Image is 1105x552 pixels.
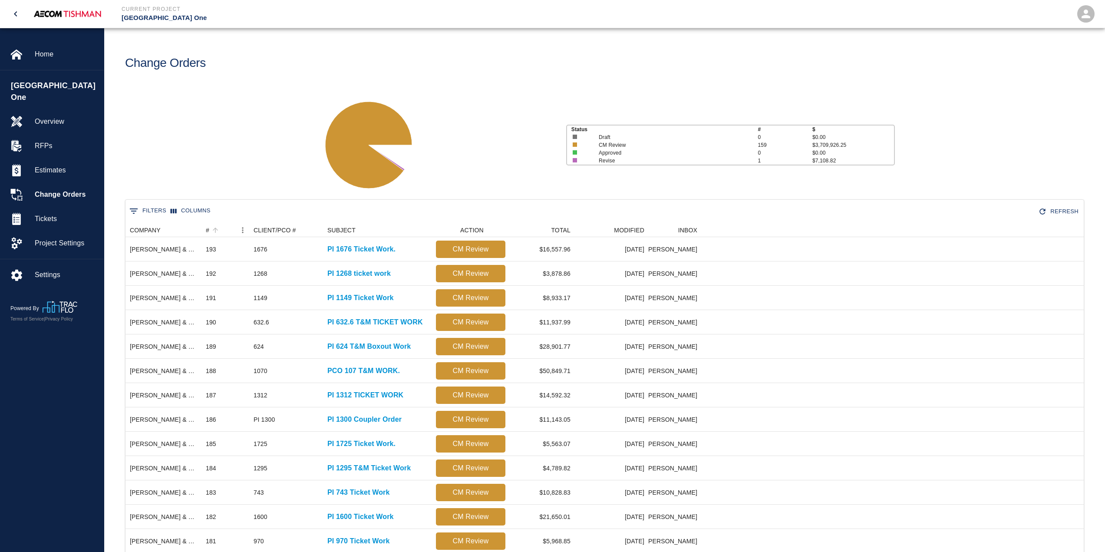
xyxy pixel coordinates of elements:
[35,270,97,280] span: Settings
[35,165,97,175] span: Estimates
[206,318,216,327] div: 190
[10,304,43,312] p: Powered By
[327,244,396,255] a: PI 1676 Ticket Work.
[649,407,702,432] div: [PERSON_NAME]
[551,223,571,237] div: TOTAL
[130,415,197,424] div: Roger & Sons Concrete
[5,3,26,24] button: open drawer
[510,480,575,505] div: $10,828.83
[575,505,649,529] div: [DATE]
[206,367,216,375] div: 188
[758,141,812,149] p: 159
[758,157,812,165] p: 1
[439,463,502,473] p: CM Review
[599,141,742,149] p: CM Review
[439,244,502,255] p: CM Review
[439,414,502,425] p: CM Review
[323,223,432,237] div: SUBJECT
[130,440,197,448] div: Roger & Sons Concrete
[327,512,394,522] a: PI 1600 Ticket Work
[758,149,812,157] p: 0
[125,56,206,70] h1: Change Orders
[254,391,267,400] div: 1312
[254,464,267,473] div: 1295
[599,149,742,157] p: Approved
[327,390,403,400] a: PI 1312 TICKET WORK
[510,223,575,237] div: TOTAL
[460,223,484,237] div: ACTION
[439,536,502,546] p: CM Review
[327,317,423,327] a: PI 632.6 T&M TICKET WORK
[206,294,216,302] div: 191
[327,536,390,546] a: PI 970 Ticket Work
[35,189,97,200] span: Change Orders
[812,141,894,149] p: $3,709,926.25
[327,293,394,303] a: PI 1149 Ticket Work
[130,318,197,327] div: Roger & Sons Concrete
[510,237,575,261] div: $16,557.96
[439,268,502,279] p: CM Review
[812,133,894,141] p: $0.00
[130,342,197,351] div: Roger & Sons Concrete
[31,8,104,20] img: AECOM Tishman
[10,317,44,321] a: Terms of Service
[254,294,267,302] div: 1149
[327,341,411,352] p: PI 624 T&M Boxout Work
[599,157,742,165] p: Revise
[254,440,267,448] div: 1725
[206,223,209,237] div: #
[510,383,575,407] div: $14,592.32
[254,488,264,497] div: 743
[575,237,649,261] div: [DATE]
[649,359,702,383] div: [PERSON_NAME]
[122,13,600,23] p: [GEOGRAPHIC_DATA] One
[649,383,702,407] div: [PERSON_NAME]
[571,126,758,133] p: Status
[327,268,391,279] a: PI 1268 ticket work
[1062,510,1105,552] iframe: Chat Widget
[510,359,575,383] div: $50,849.71
[130,294,197,302] div: Roger & Sons Concrete
[614,223,644,237] div: MODIFIED
[254,342,264,351] div: 624
[649,237,702,261] div: [PERSON_NAME]
[758,126,812,133] p: #
[254,512,267,521] div: 1600
[254,269,267,278] div: 1268
[130,512,197,521] div: Roger & Sons Concrete
[45,317,73,321] a: Privacy Policy
[327,463,411,473] a: PI 1295 T&M Ticket Work
[812,149,894,157] p: $0.00
[130,269,197,278] div: Roger & Sons Concrete
[168,204,213,218] button: Select columns
[327,439,396,449] a: PI 1725 Ticket Work.
[649,286,702,310] div: [PERSON_NAME]
[130,367,197,375] div: Roger & Sons Concrete
[510,286,575,310] div: $8,933.17
[254,415,275,424] div: PI 1300
[510,432,575,456] div: $5,563.07
[130,391,197,400] div: Roger & Sons Concrete
[649,480,702,505] div: [PERSON_NAME]
[206,269,216,278] div: 192
[206,488,216,497] div: 183
[206,464,216,473] div: 184
[127,204,168,218] button: Show filters
[249,223,323,237] div: CLIENT/PCO #
[575,456,649,480] div: [DATE]
[439,512,502,522] p: CM Review
[44,317,45,321] span: |
[439,390,502,400] p: CM Review
[649,334,702,359] div: [PERSON_NAME]
[649,261,702,286] div: [PERSON_NAME]
[439,293,502,303] p: CM Review
[327,366,400,376] a: PCO 107 T&M WORK.
[209,224,221,236] button: Sort
[327,223,356,237] div: SUBJECT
